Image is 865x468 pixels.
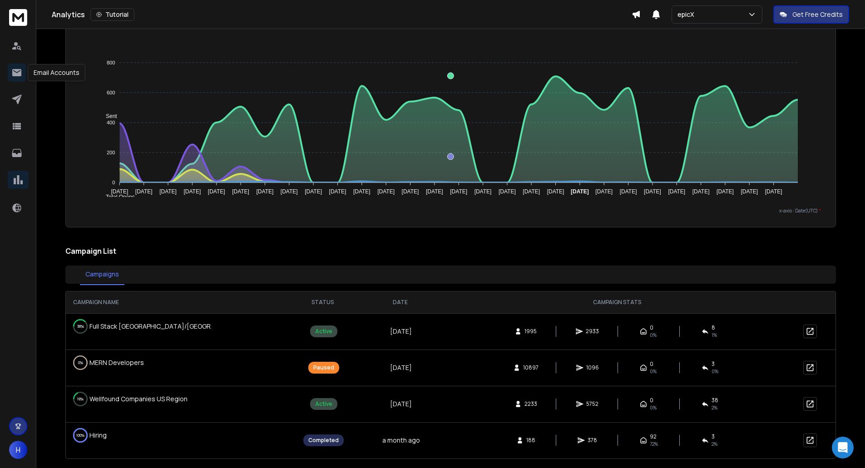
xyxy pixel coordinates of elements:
[650,368,657,375] span: 0%
[308,362,339,374] div: Paused
[377,188,395,195] tspan: [DATE]
[692,188,710,195] tspan: [DATE]
[773,5,849,24] button: Get Free Credits
[256,188,273,195] tspan: [DATE]
[66,350,211,375] td: MERN Developers
[66,423,211,448] td: Hiring
[524,400,537,408] span: 2233
[832,437,854,458] div: Open Intercom Messenger
[303,434,344,446] div: Completed
[650,404,657,411] span: 0%
[66,314,211,339] td: Full Stack [GEOGRAPHIC_DATA]/[GEOGRAPHIC_DATA]
[438,291,796,313] th: CAMPAIGN STATS
[741,188,758,195] tspan: [DATE]
[712,368,718,375] span: 0 %
[77,394,84,404] p: 19 %
[450,188,467,195] tspan: [DATE]
[90,8,134,21] button: Tutorial
[107,90,115,95] tspan: 600
[283,291,362,313] th: STATUS
[80,207,821,214] p: x-axis : Date(UTC)
[426,188,443,195] tspan: [DATE]
[281,188,298,195] tspan: [DATE]
[712,404,717,411] span: 2 %
[586,328,599,335] span: 2933
[588,437,597,444] span: 378
[112,180,115,185] tspan: 0
[9,441,27,459] button: H
[111,188,128,195] tspan: [DATE]
[28,64,85,81] div: Email Accounts
[78,358,83,367] p: 0 %
[362,386,438,422] td: [DATE]
[650,433,657,440] span: 92
[310,325,337,337] div: Active
[99,113,117,119] span: Sent
[712,324,715,331] span: 8
[712,397,718,404] span: 38
[650,440,658,448] span: 72 %
[159,188,177,195] tspan: [DATE]
[547,188,564,195] tspan: [DATE]
[644,188,661,195] tspan: [DATE]
[650,324,653,331] span: 0
[310,398,337,410] div: Active
[362,291,438,313] th: DATE
[524,328,537,335] span: 1995
[362,350,438,386] td: [DATE]
[66,386,211,412] td: Wellfound Companies US Region
[526,437,535,444] span: 188
[712,360,715,368] span: 3
[712,331,717,339] span: 1 %
[668,188,686,195] tspan: [DATE]
[362,313,438,350] td: [DATE]
[620,188,637,195] tspan: [DATE]
[586,400,598,408] span: 5752
[571,188,589,195] tspan: [DATE]
[183,188,201,195] tspan: [DATE]
[712,433,715,440] span: 3
[353,188,371,195] tspan: [DATE]
[792,10,843,19] p: Get Free Credits
[677,10,698,19] p: epicX
[305,188,322,195] tspan: [DATE]
[107,60,115,65] tspan: 800
[77,322,84,331] p: 38 %
[52,8,632,21] div: Analytics
[523,364,539,371] span: 10897
[586,364,599,371] span: 1096
[99,194,135,200] span: Total Opens
[80,264,124,285] button: Campaigns
[329,188,346,195] tspan: [DATE]
[66,291,283,313] th: CAMPAIGN NAME
[76,431,84,440] p: 100 %
[765,188,782,195] tspan: [DATE]
[650,360,653,368] span: 0
[362,422,438,458] td: a month ago
[475,188,492,195] tspan: [DATE]
[650,397,653,404] span: 0
[107,150,115,155] tspan: 200
[499,188,516,195] tspan: [DATE]
[232,188,249,195] tspan: [DATE]
[208,188,225,195] tspan: [DATE]
[712,440,717,448] span: 2 %
[650,331,657,339] span: 0%
[135,188,153,195] tspan: [DATE]
[595,188,613,195] tspan: [DATE]
[107,120,115,125] tspan: 400
[65,246,836,256] h2: Campaign List
[402,188,419,195] tspan: [DATE]
[523,188,540,195] tspan: [DATE]
[717,188,734,195] tspan: [DATE]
